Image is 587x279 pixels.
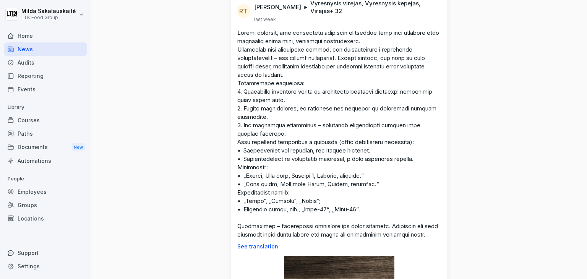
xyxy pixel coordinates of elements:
p: Library [4,101,87,114]
p: Loremi dolorsit, ame consectetu adipiscin elitseddoe temp inci utlabore etdo magnaaliq enima mini... [237,29,441,239]
a: News [4,42,87,56]
div: RT [237,4,250,18]
a: Audits [4,56,87,69]
a: Paths [4,127,87,140]
div: Support [4,246,87,260]
p: See translation [237,243,441,250]
a: Employees [4,185,87,198]
p: last week [254,16,276,23]
a: Home [4,29,87,42]
a: Groups [4,198,87,212]
a: Reporting [4,69,87,83]
a: Events [4,83,87,96]
div: New [72,143,85,152]
p: LTK Food Group [21,15,76,20]
a: Courses [4,114,87,127]
a: Settings [4,260,87,273]
p: People [4,173,87,185]
a: Locations [4,212,87,225]
p: Milda Sakalauskaitė [21,8,76,15]
div: Documents [4,140,87,154]
p: [PERSON_NAME] [254,3,301,11]
a: DocumentsNew [4,140,87,154]
a: Automations [4,154,87,167]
